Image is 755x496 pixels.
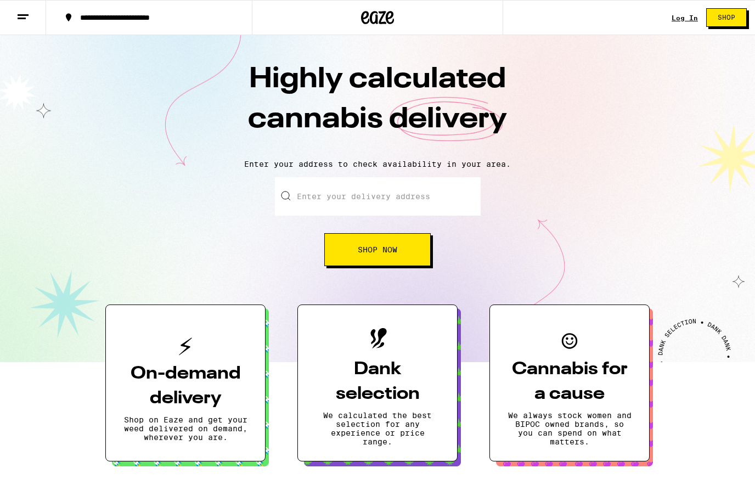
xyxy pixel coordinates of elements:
button: On-demand deliveryShop on Eaze and get your weed delivered on demand, wherever you are. [105,305,266,461]
a: Log In [672,14,698,21]
p: Enter your address to check availability in your area. [11,160,744,168]
h3: On-demand delivery [123,362,247,411]
p: Shop on Eaze and get your weed delivered on demand, wherever you are. [123,415,247,442]
button: Dank selectionWe calculated the best selection for any experience or price range. [297,305,458,461]
button: Cannabis for a causeWe always stock women and BIPOC owned brands, so you can spend on what matters. [489,305,650,461]
input: Enter your delivery address [275,177,481,216]
button: Shop Now [324,233,431,266]
p: We always stock women and BIPOC owned brands, so you can spend on what matters. [508,411,632,446]
h3: Dank selection [315,357,440,407]
a: Shop [698,8,755,27]
button: Shop [706,8,747,27]
p: We calculated the best selection for any experience or price range. [315,411,440,446]
h1: Highly calculated cannabis delivery [185,60,570,151]
h3: Cannabis for a cause [508,357,632,407]
span: Shop [718,14,735,21]
span: Shop Now [358,246,397,253]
